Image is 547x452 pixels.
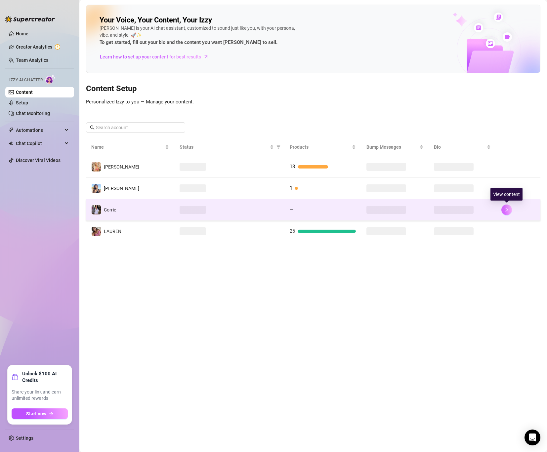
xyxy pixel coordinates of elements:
[16,138,63,149] span: Chat Copilot
[12,374,18,380] span: gift
[16,100,28,105] a: Setup
[9,141,13,146] img: Chat Copilot
[96,124,176,131] input: Search account
[100,16,212,25] h2: Your Voice, Your Content, Your Izzy
[275,142,282,152] span: filter
[92,162,101,171] img: Anthia
[174,138,285,156] th: Status
[180,143,269,151] span: Status
[290,185,292,191] span: 1
[5,16,55,22] img: logo-BBDzfeDw.svg
[290,164,295,169] span: 13
[92,205,101,214] img: Corrie
[9,128,14,133] span: thunderbolt
[490,188,523,201] div: View content
[504,207,509,212] span: right
[290,143,351,151] span: Products
[361,138,429,156] th: Bump Messages
[86,99,194,105] span: Personalized Izzy to you — Manage your content.
[104,207,116,212] span: Corrie
[22,370,68,384] strong: Unlock $100 AI Credits
[45,74,56,84] img: AI Chatter
[434,143,485,151] span: Bio
[16,57,48,63] a: Team Analytics
[12,408,68,419] button: Start nowarrow-right
[92,227,101,236] img: ️‍LAUREN
[429,138,496,156] th: Bio
[90,125,95,130] span: search
[16,158,61,163] a: Discover Viral Videos
[12,389,68,402] span: Share your link and earn unlimited rewards
[16,90,33,95] a: Content
[16,111,50,116] a: Chat Monitoring
[438,5,540,73] img: ai-chatter-content-library-cLFOSyPT.png
[92,184,101,193] img: Sibyl
[276,145,280,149] span: filter
[86,84,540,94] h3: Content Setup
[525,430,540,445] div: Open Intercom Messenger
[49,411,54,416] span: arrow-right
[16,31,28,36] a: Home
[9,77,43,83] span: Izzy AI Chatter
[104,164,139,169] span: [PERSON_NAME]
[104,229,121,234] span: ️‍LAUREN
[16,435,33,441] a: Settings
[203,54,209,60] span: arrow-right
[16,42,69,52] a: Creator Analytics exclamation-circle
[100,25,298,47] div: [PERSON_NAME] is your AI chat assistant, customized to sound just like you, with your persona, vi...
[284,138,361,156] th: Products
[100,39,277,45] strong: To get started, fill out your bio and the content you want [PERSON_NAME] to sell.
[100,52,214,62] a: Learn how to set up your content for best results
[16,125,63,135] span: Automations
[86,138,174,156] th: Name
[366,143,418,151] span: Bump Messages
[100,53,201,60] span: Learn how to set up your content for best results
[501,205,512,215] button: right
[104,186,139,191] span: [PERSON_NAME]
[26,411,46,416] span: Start now
[290,228,295,234] span: 25
[91,143,164,151] span: Name
[290,207,294,212] span: —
